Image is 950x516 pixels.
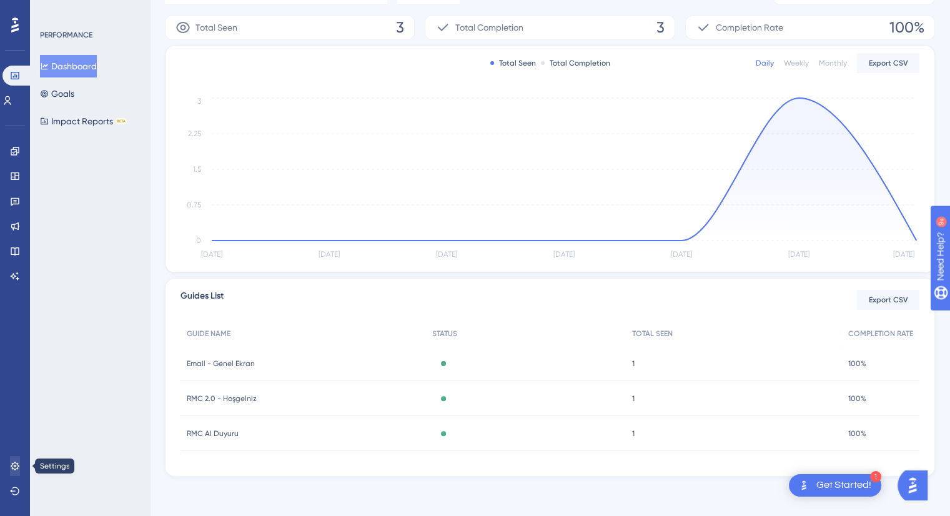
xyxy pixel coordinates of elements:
span: 1 [632,394,635,404]
span: GUIDE NAME [187,329,230,339]
span: Guides List [181,289,224,311]
span: Export CSV [869,295,908,305]
tspan: [DATE] [671,250,692,259]
button: Export CSV [857,290,919,310]
tspan: 2.25 [188,129,201,138]
span: TOTAL SEEN [632,329,673,339]
span: 100% [848,394,866,404]
span: Total Seen [195,20,237,35]
div: Daily [756,58,774,68]
span: RMC AI Duyuru [187,429,239,439]
tspan: [DATE] [893,250,914,259]
span: 3 [396,17,404,37]
tspan: 1.5 [193,165,201,174]
span: 1 [632,429,635,439]
span: STATUS [432,329,457,339]
tspan: [DATE] [788,250,809,259]
span: Export CSV [869,58,908,68]
span: 1 [632,359,635,369]
tspan: [DATE] [201,250,222,259]
span: 100% [889,17,924,37]
div: Monthly [819,58,847,68]
span: 100% [848,429,866,439]
img: launcher-image-alternative-text [796,478,811,493]
span: RMC 2.0 - Hoşgelniz [187,394,257,404]
span: Need Help? [29,3,78,18]
iframe: UserGuiding AI Assistant Launcher [898,467,935,504]
div: BETA [116,118,127,124]
button: Dashboard [40,55,97,77]
div: 1 [870,471,881,482]
div: PERFORMANCE [40,30,92,40]
button: Goals [40,82,74,105]
div: Open Get Started! checklist, remaining modules: 1 [789,474,881,497]
button: Impact ReportsBETA [40,110,127,132]
span: 3 [656,17,665,37]
tspan: [DATE] [553,250,575,259]
div: Total Seen [490,58,536,68]
span: Email - Genel Ekran [187,359,255,369]
tspan: 3 [197,96,201,105]
div: 9+ [85,6,92,16]
tspan: [DATE] [436,250,457,259]
span: Total Completion [455,20,523,35]
tspan: [DATE] [319,250,340,259]
tspan: 0.75 [187,201,201,209]
span: 100% [848,359,866,369]
span: Completion Rate [716,20,783,35]
button: Export CSV [857,53,919,73]
div: Weekly [784,58,809,68]
div: Get Started! [816,479,871,492]
div: Total Completion [541,58,610,68]
tspan: 0 [196,236,201,245]
span: COMPLETION RATE [848,329,913,339]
